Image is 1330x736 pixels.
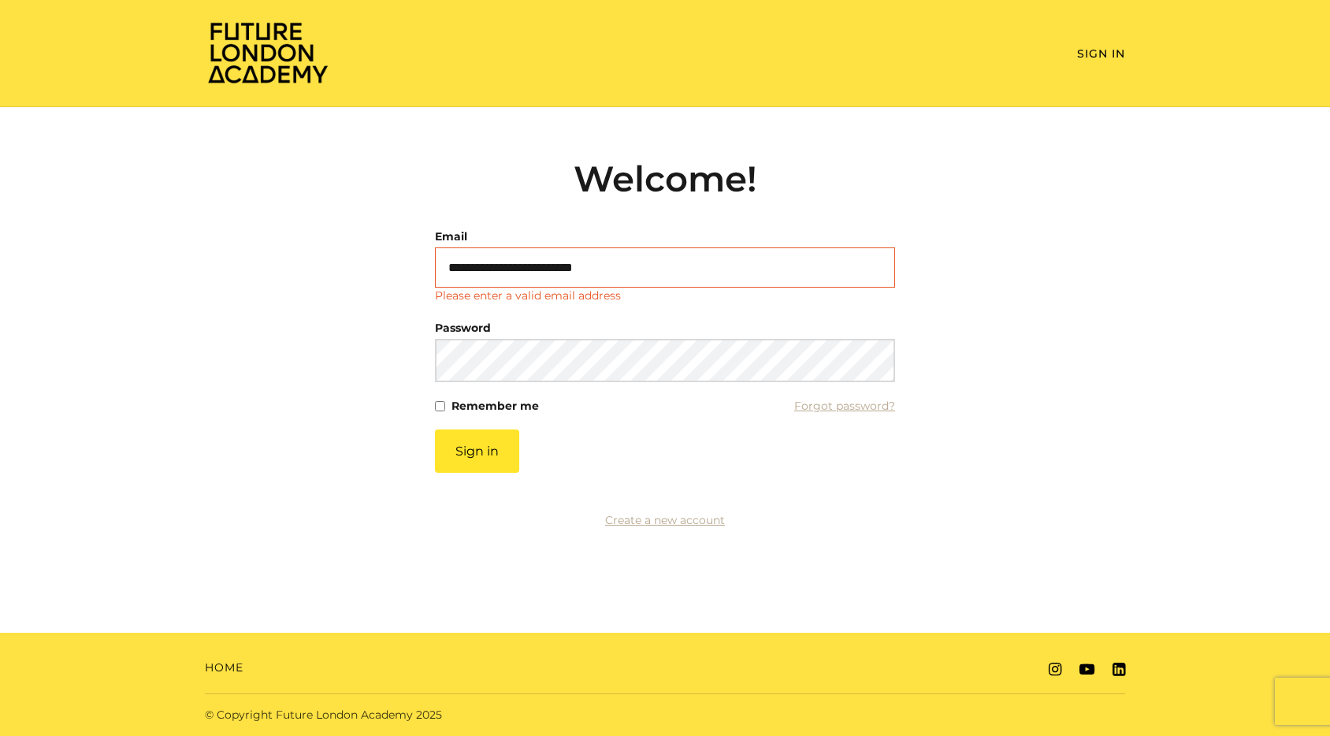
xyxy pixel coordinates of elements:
[205,660,243,676] a: Home
[435,317,491,339] label: Password
[435,288,621,304] p: Please enter a valid email address
[794,395,895,417] a: Forgot password?
[1077,46,1125,61] a: Sign In
[435,158,895,200] h2: Welcome!
[605,513,725,527] a: Create a new account
[435,225,467,247] label: Email
[205,20,331,84] img: Home Page
[192,707,665,723] div: © Copyright Future London Academy 2025
[435,429,519,473] button: Sign in
[451,395,539,417] label: Remember me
